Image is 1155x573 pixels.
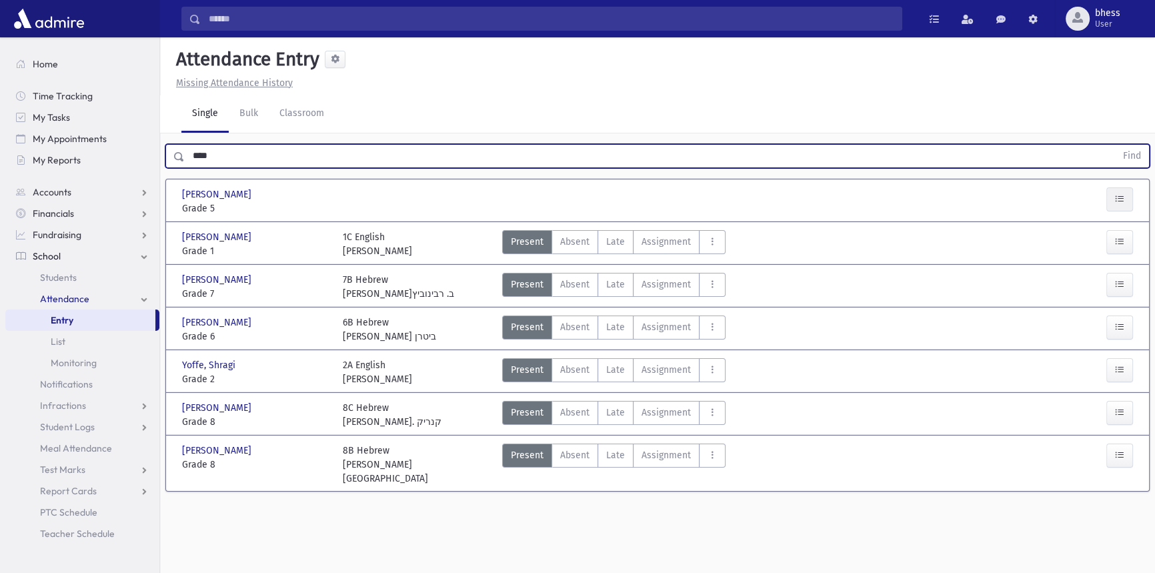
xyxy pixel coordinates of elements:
span: Infractions [40,400,86,412]
span: Grade 8 [182,415,329,429]
div: 8B Hebrew [PERSON_NAME] [GEOGRAPHIC_DATA] [343,444,490,486]
span: Absent [560,235,590,249]
input: Search [201,7,902,31]
span: Late [606,406,625,420]
a: My Appointments [5,128,159,149]
span: Absent [560,448,590,462]
span: Grade 2 [182,372,329,386]
span: Absent [560,406,590,420]
span: Accounts [33,186,71,198]
h5: Attendance Entry [171,48,319,71]
span: Present [511,448,543,462]
span: Test Marks [40,464,85,476]
span: Monitoring [51,357,97,369]
span: Late [606,363,625,377]
span: Fundraising [33,229,81,241]
div: AttTypes [502,401,726,429]
a: Single [181,95,229,133]
span: [PERSON_NAME] [182,444,254,458]
span: Attendance [40,293,89,305]
div: AttTypes [502,230,726,258]
span: Assignment [642,406,691,420]
a: PTC Schedule [5,502,159,523]
span: Entry [51,314,73,326]
a: Teacher Schedule [5,523,159,544]
div: AttTypes [502,316,726,344]
span: Late [606,448,625,462]
a: My Reports [5,149,159,171]
span: Assignment [642,448,691,462]
span: Financials [33,207,74,219]
a: Monitoring [5,352,159,374]
span: Report Cards [40,485,97,497]
span: Present [511,235,543,249]
div: 7B Hebrew [PERSON_NAME]ב. רבינוביץ [343,273,454,301]
a: Student Logs [5,416,159,438]
a: Bulk [229,95,269,133]
span: Late [606,277,625,292]
a: Test Marks [5,459,159,480]
a: Attendance [5,288,159,310]
span: [PERSON_NAME] [182,273,254,287]
span: PTC Schedule [40,506,97,518]
span: Grade 6 [182,330,329,344]
span: Absent [560,363,590,377]
div: AttTypes [502,358,726,386]
span: Present [511,406,543,420]
a: List [5,331,159,352]
div: 1C English [PERSON_NAME] [343,230,412,258]
div: AttTypes [502,444,726,486]
div: 6B Hebrew [PERSON_NAME] ביטרן [343,316,436,344]
div: 8C Hebrew [PERSON_NAME]. קנריק [343,401,441,429]
span: My Reports [33,154,81,166]
span: Meal Attendance [40,442,112,454]
span: Assignment [642,320,691,334]
span: Late [606,320,625,334]
a: Home [5,53,159,75]
span: Yoffe, Shragi [182,358,238,372]
div: 2A English [PERSON_NAME] [343,358,412,386]
span: Assignment [642,235,691,249]
a: Fundraising [5,224,159,245]
a: Students [5,267,159,288]
span: List [51,336,65,348]
span: Grade 5 [182,201,329,215]
span: Teacher Schedule [40,528,115,540]
a: Classroom [269,95,335,133]
span: Student Logs [40,421,95,433]
u: Missing Attendance History [176,77,293,89]
span: Late [606,235,625,249]
a: My Tasks [5,107,159,128]
span: User [1095,19,1120,29]
span: [PERSON_NAME] [182,230,254,244]
span: [PERSON_NAME] [182,401,254,415]
span: Time Tracking [33,90,93,102]
span: Students [40,271,77,283]
span: Grade 8 [182,458,329,472]
span: Assignment [642,363,691,377]
img: AdmirePro [11,5,87,32]
span: Present [511,277,543,292]
a: Meal Attendance [5,438,159,459]
span: Notifications [40,378,93,390]
a: Missing Attendance History [171,77,293,89]
span: Home [33,58,58,70]
a: Notifications [5,374,159,395]
a: Report Cards [5,480,159,502]
span: Grade 1 [182,244,329,258]
div: AttTypes [502,273,726,301]
span: Grade 7 [182,287,329,301]
span: bhess [1095,8,1120,19]
span: My Tasks [33,111,70,123]
span: Present [511,363,543,377]
a: Accounts [5,181,159,203]
span: Assignment [642,277,691,292]
a: Infractions [5,395,159,416]
a: Financials [5,203,159,224]
a: Entry [5,310,155,331]
span: Absent [560,277,590,292]
span: [PERSON_NAME] [182,316,254,330]
span: School [33,250,61,262]
span: Absent [560,320,590,334]
span: My Appointments [33,133,107,145]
